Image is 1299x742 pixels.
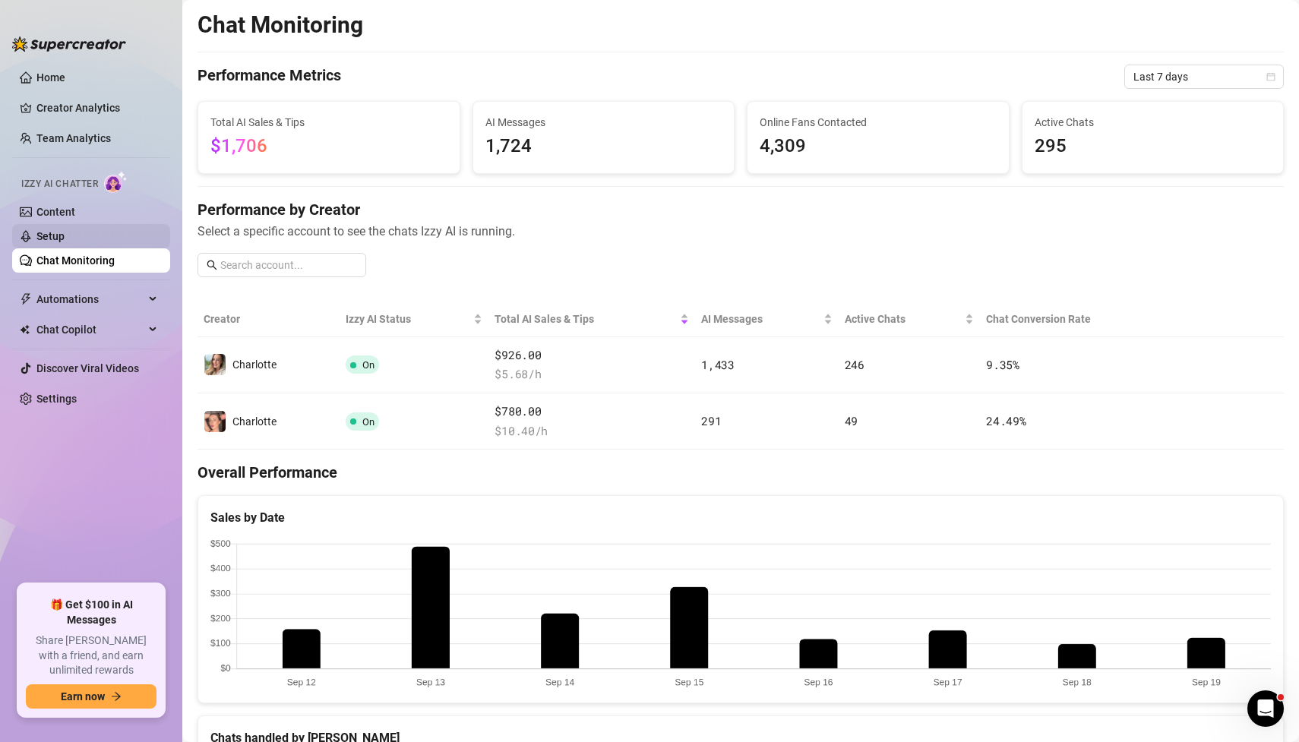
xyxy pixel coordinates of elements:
a: Content [36,206,75,218]
img: logo-BBDzfeDw.svg [12,36,126,52]
span: $780.00 [495,403,689,421]
a: Home [36,71,65,84]
iframe: Intercom live chat [1247,690,1284,727]
h4: Performance Metrics [198,65,341,89]
span: Chat Copilot [36,317,144,342]
span: $926.00 [495,346,689,365]
span: Last 7 days [1133,65,1275,88]
span: Earn now [61,690,105,703]
a: Creator Analytics [36,96,158,120]
th: AI Messages [695,302,838,337]
span: Total AI Sales & Tips [210,114,447,131]
span: Izzy AI Chatter [21,177,98,191]
th: Chat Conversion Rate [980,302,1175,337]
span: calendar [1266,72,1275,81]
span: Select a specific account to see the chats Izzy AI is running. [198,222,1284,241]
span: 49 [845,413,858,428]
span: Charlotte [232,358,277,371]
span: AI Messages [485,114,722,131]
span: $ 10.40 /h [495,422,689,440]
button: Earn nowarrow-right [26,684,156,709]
th: Creator [198,302,340,337]
span: Izzy AI Status [346,311,471,327]
span: On [362,359,375,371]
h4: Overall Performance [198,462,1284,483]
span: arrow-right [111,691,122,702]
span: 1,724 [485,132,722,161]
a: Setup [36,230,65,242]
span: Active Chats [1035,114,1272,131]
span: On [362,416,375,428]
span: Automations [36,287,144,311]
img: Charlotte [204,411,226,432]
th: Active Chats [839,302,981,337]
img: Chat Copilot [20,324,30,335]
h2: Chat Monitoring [198,11,363,39]
span: Share [PERSON_NAME] with a friend, and earn unlimited rewards [26,633,156,678]
span: AI Messages [701,311,820,327]
input: Search account... [220,257,357,273]
th: Izzy AI Status [340,302,489,337]
a: Discover Viral Videos [36,362,139,374]
span: thunderbolt [20,293,32,305]
span: 246 [845,357,864,372]
a: Team Analytics [36,132,111,144]
span: 4,309 [760,132,997,161]
span: 1,433 [701,357,735,372]
a: Settings [36,393,77,405]
span: $1,706 [210,135,267,156]
span: Active Chats [845,311,962,327]
span: Online Fans Contacted [760,114,997,131]
span: 24.49 % [986,413,1026,428]
a: Chat Monitoring [36,254,115,267]
span: search [207,260,217,270]
img: AI Chatter [104,171,128,193]
span: 291 [701,413,721,428]
span: Total AI Sales & Tips [495,311,677,327]
span: Charlotte [232,415,277,428]
div: Sales by Date [210,508,1271,527]
span: $ 5.68 /h [495,365,689,384]
th: Total AI Sales & Tips [488,302,695,337]
h4: Performance by Creator [198,199,1284,220]
span: 🎁 Get $100 in AI Messages [26,598,156,627]
img: Charlotte [204,354,226,375]
span: 295 [1035,132,1272,161]
span: 9.35 % [986,357,1019,372]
